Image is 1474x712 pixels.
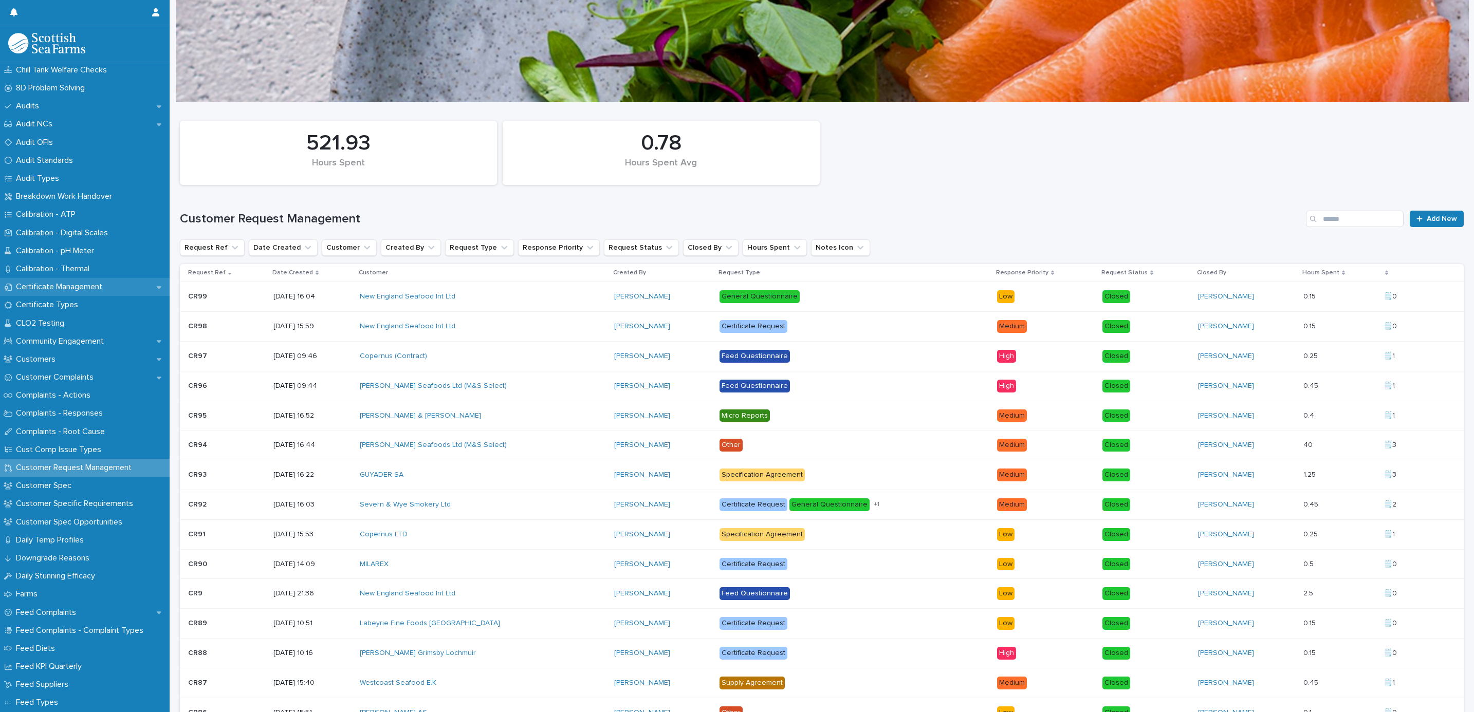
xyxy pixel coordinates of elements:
[360,382,507,390] a: [PERSON_NAME] Seafoods Ltd (M&S Select)
[1384,469,1398,479] p: 🗒️3
[180,212,1302,227] h1: Customer Request Management
[12,282,110,292] p: Certificate Management
[12,156,81,165] p: Audit Standards
[188,498,209,509] p: CR92
[360,471,403,479] a: GUYADER SA
[1303,677,1320,687] p: 0.45
[180,549,1464,579] tr: CR90CR90 [DATE] 14:09MILAREX [PERSON_NAME] Certificate RequestLowClosed[PERSON_NAME] 0.50.5 🗒️0🗒️0
[997,320,1027,333] div: Medium
[12,138,61,147] p: Audit OFIs
[683,239,739,256] button: Closed By
[188,267,226,278] p: Request Ref
[1198,560,1254,569] a: [PERSON_NAME]
[180,579,1464,609] tr: CR9CR9 [DATE] 21:36New England Seafood Int Ltd [PERSON_NAME] Feed QuestionnaireLowClosed[PERSON_N...
[180,490,1464,519] tr: CR92CR92 [DATE] 16:03Severn & Wye Smokery Ltd [PERSON_NAME] Certificate RequestGeneral Questionna...
[180,519,1464,549] tr: CR91CR91 [DATE] 15:53Copernus LTD [PERSON_NAME] Specification AgreementLowClosed[PERSON_NAME] 0.2...
[12,101,47,111] p: Audits
[12,390,99,400] p: Complaints - Actions
[614,352,670,361] a: [PERSON_NAME]
[273,471,352,479] p: [DATE] 16:22
[720,439,743,452] div: Other
[273,560,352,569] p: [DATE] 14:09
[614,292,670,301] a: [PERSON_NAME]
[614,500,670,509] a: [PERSON_NAME]
[273,589,352,598] p: [DATE] 21:36
[1102,439,1130,452] div: Closed
[12,481,80,491] p: Customer Spec
[1303,587,1315,598] p: 2.5
[180,668,1464,698] tr: CR87CR87 [DATE] 15:40Westcoast Seafood E.K [PERSON_NAME] Supply AgreementMediumClosed[PERSON_NAME...
[360,679,436,687] a: Westcoast Seafood E.K
[360,560,389,569] a: MILAREX
[520,130,802,156] div: 0.78
[180,371,1464,401] tr: CR96CR96 [DATE] 09:44[PERSON_NAME] Seafoods Ltd (M&S Select) [PERSON_NAME] Feed QuestionnaireHigh...
[8,33,85,53] img: mMrefqRFQpe26GRNOUkG
[614,619,670,628] a: [PERSON_NAME]
[1198,619,1254,628] a: [PERSON_NAME]
[614,649,670,658] a: [PERSON_NAME]
[1102,558,1130,571] div: Closed
[1102,677,1130,689] div: Closed
[1384,409,1397,420] p: 🗒️1
[997,677,1027,689] div: Medium
[360,411,481,420] a: [PERSON_NAME] & [PERSON_NAME]
[1102,469,1130,481] div: Closed
[743,239,807,256] button: Hours Spent
[1102,498,1130,511] div: Closed
[273,352,352,361] p: [DATE] 09:46
[180,430,1464,460] tr: CR94CR94 [DATE] 16:44[PERSON_NAME] Seafoods Ltd (M&S Select) [PERSON_NAME] OtherMediumClosed[PERS...
[12,264,98,274] p: Calibration - Thermal
[12,662,90,671] p: Feed KPI Quarterly
[273,292,352,301] p: [DATE] 16:04
[1303,380,1320,390] p: 0.45
[1384,617,1399,628] p: 🗒️0
[1303,469,1318,479] p: 1.25
[180,312,1464,342] tr: CR98CR98 [DATE] 15:59New England Seafood Int Ltd [PERSON_NAME] Certificate RequestMediumClosed[PE...
[273,441,352,449] p: [DATE] 16:44
[188,528,208,539] p: CR91
[1102,409,1130,422] div: Closed
[12,427,113,437] p: Complaints - Root Cause
[180,239,245,256] button: Request Ref
[12,210,84,219] p: Calibration - ATP
[180,282,1464,312] tr: CR99CR99 [DATE] 16:04New England Seafood Int Ltd [PERSON_NAME] General QuestionnaireLowClosed[PER...
[720,320,787,333] div: Certificate Request
[12,644,63,653] p: Feed Diets
[1102,380,1130,392] div: Closed
[1384,320,1399,331] p: 🗒️0
[1303,439,1315,449] p: 40
[273,500,352,509] p: [DATE] 16:03
[12,246,102,256] p: Calibration - pH Meter
[272,267,313,278] p: Date Created
[1384,528,1397,539] p: 🗒️1
[518,239,600,256] button: Response Priority
[188,439,209,449] p: CR94
[614,589,670,598] a: [PERSON_NAME]
[874,501,879,508] span: + 1
[12,463,140,473] p: Customer Request Management
[180,460,1464,490] tr: CR93CR93 [DATE] 16:22GUYADER SA [PERSON_NAME] Specification AgreementMediumClosed[PERSON_NAME] 1....
[273,619,352,628] p: [DATE] 10:51
[360,322,455,331] a: New England Seafood Int Ltd
[1198,589,1254,598] a: [PERSON_NAME]
[720,587,790,600] div: Feed Questionnaire
[1102,350,1130,363] div: Closed
[720,380,790,392] div: Feed Questionnaire
[12,336,112,346] p: Community Engagement
[1303,350,1320,361] p: 0.25
[12,174,67,183] p: Audit Types
[720,647,787,660] div: Certificate Request
[1198,352,1254,361] a: [PERSON_NAME]
[1303,528,1320,539] p: 0.25
[188,677,209,687] p: CR87
[1198,649,1254,658] a: [PERSON_NAME]
[1306,211,1404,227] div: Search
[996,267,1048,278] p: Response Priority
[322,239,377,256] button: Customer
[720,528,805,541] div: Specification Agreement
[1102,290,1130,303] div: Closed
[997,469,1027,481] div: Medium
[12,83,93,93] p: 8D Problem Solving
[12,354,64,364] p: Customers
[720,677,785,689] div: Supply Agreement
